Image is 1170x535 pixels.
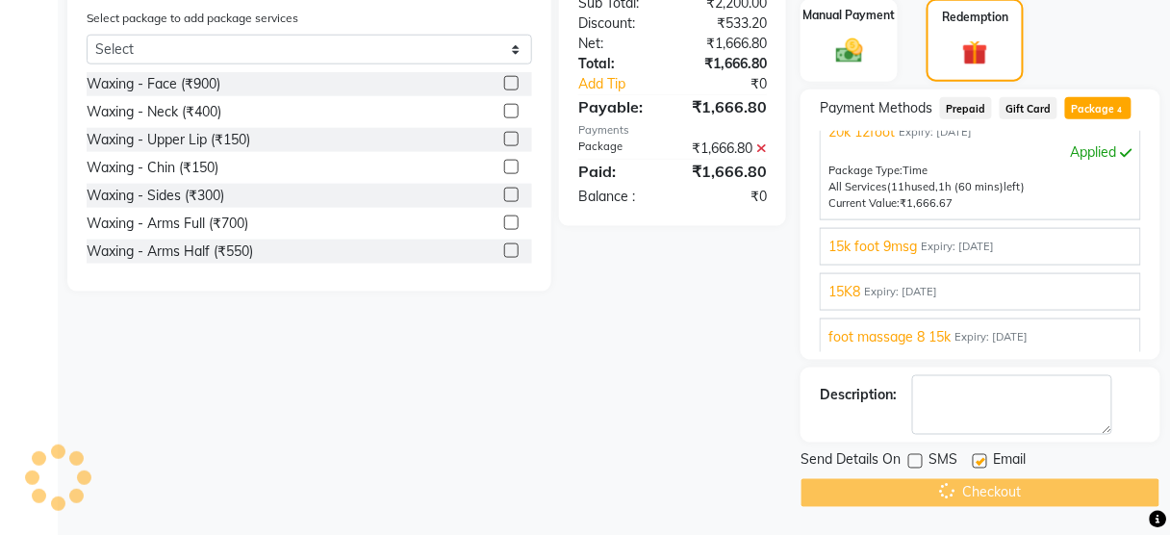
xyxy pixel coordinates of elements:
[673,34,781,54] div: ₹1,666.80
[564,34,673,54] div: Net:
[673,139,781,159] div: ₹1,666.80
[673,54,781,74] div: ₹1,666.80
[993,450,1026,474] span: Email
[578,122,767,139] div: Payments
[940,97,992,119] span: Prepaid
[673,187,781,207] div: ₹0
[87,74,220,94] div: Waxing - Face (₹900)
[828,327,951,347] span: foot massage 8 15k
[938,180,1004,193] span: 1h (60 mins)
[564,95,673,118] div: Payable:
[87,186,224,206] div: Waxing - Sides (₹300)
[1114,105,1125,116] span: 4
[801,450,901,474] span: Send Details On
[887,180,1025,193] span: used, left)
[87,242,253,262] div: Waxing - Arms Half (₹550)
[87,10,298,27] label: Select package to add package services
[87,158,218,178] div: Waxing - Chin (₹150)
[803,7,896,24] label: Manual Payment
[921,239,994,255] span: Expiry: [DATE]
[887,180,911,193] span: (11h
[1065,97,1132,119] span: Package
[942,9,1008,26] label: Redemption
[828,196,900,210] span: Current Value:
[87,102,221,122] div: Waxing - Neck (₹400)
[87,130,250,150] div: Waxing - Upper Lip (₹150)
[673,160,781,183] div: ₹1,666.80
[828,142,1132,163] div: Applied
[564,160,673,183] div: Paid:
[828,122,895,142] span: 20k 12foot
[673,13,781,34] div: ₹533.20
[564,54,673,74] div: Total:
[899,124,972,140] span: Expiry: [DATE]
[828,164,903,177] span: Package Type:
[900,196,953,210] span: ₹1,666.67
[928,450,957,474] span: SMS
[691,74,781,94] div: ₹0
[564,139,673,159] div: Package
[564,187,673,207] div: Balance :
[564,74,691,94] a: Add Tip
[954,38,996,69] img: _gift.svg
[828,282,860,302] span: 15K8
[1000,97,1057,119] span: Gift Card
[954,329,1028,345] span: Expiry: [DATE]
[673,95,781,118] div: ₹1,666.80
[820,385,897,405] div: Description:
[828,237,917,257] span: 15k foot 9msg
[87,214,248,234] div: Waxing - Arms Full (₹700)
[827,36,872,66] img: _cash.svg
[828,180,887,193] span: All Services
[864,284,937,300] span: Expiry: [DATE]
[820,98,932,118] span: Payment Methods
[903,164,928,177] span: Time
[564,13,673,34] div: Discount:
